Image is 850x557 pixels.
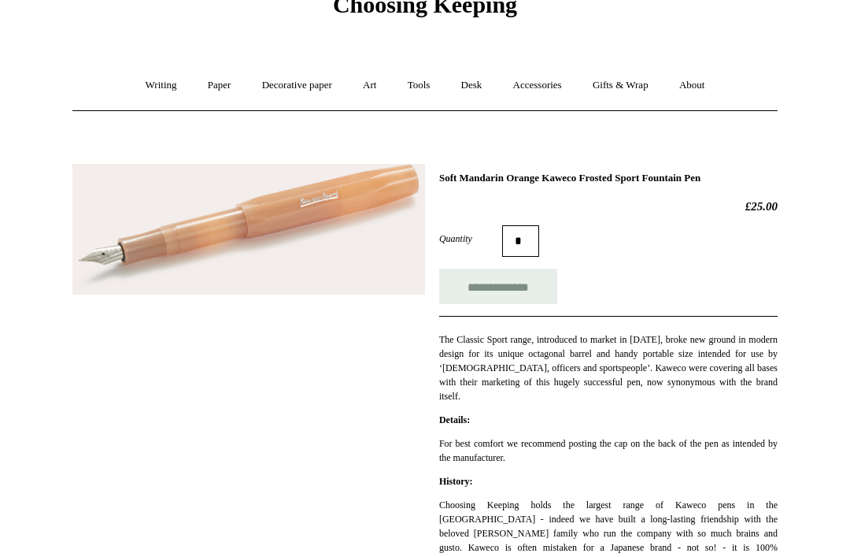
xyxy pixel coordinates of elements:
a: Choosing Keeping [333,4,517,15]
strong: History: [439,476,473,487]
label: Quantity [439,232,502,246]
a: About [665,65,719,106]
a: Writing [131,65,191,106]
h1: Soft Mandarin Orange Kaweco Frosted Sport Fountain Pen [439,172,778,184]
p: For best comfort we recommend posting the cap on the back of the pen as intended by the manufactu... [439,436,778,465]
a: Desk [447,65,497,106]
a: Art [349,65,390,106]
a: Tools [394,65,445,106]
a: Gifts & Wrap [578,65,663,106]
a: Decorative paper [248,65,346,106]
strong: Details: [439,414,470,425]
h2: £25.00 [439,199,778,214]
a: Paper [194,65,246,106]
p: The Classic Sport range, introduced to market in [DATE], broke new ground in modern design for it... [439,332,778,403]
img: Soft Mandarin Orange Kaweco Frosted Sport Fountain Pen [72,164,425,295]
a: Accessories [499,65,576,106]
